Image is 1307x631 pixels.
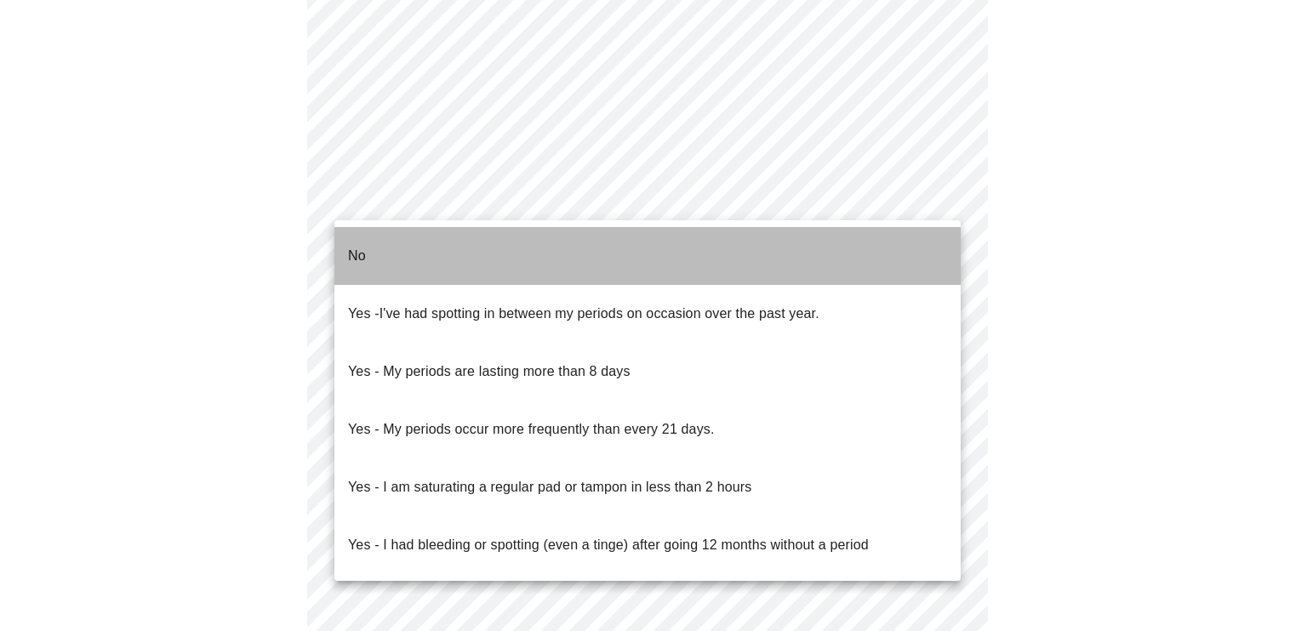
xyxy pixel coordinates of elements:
[348,246,366,266] p: No
[348,535,869,555] p: Yes - I had bleeding or spotting (even a tinge) after going 12 months without a period
[348,304,819,324] p: Yes -
[380,306,819,321] span: I've had spotting in between my periods on occasion over the past year.
[348,419,715,440] p: Yes - My periods occur more frequently than every 21 days.
[348,477,751,497] p: Yes - I am saturating a regular pad or tampon in less than 2 hours
[348,361,631,382] p: Yes - My periods are lasting more than 8 days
